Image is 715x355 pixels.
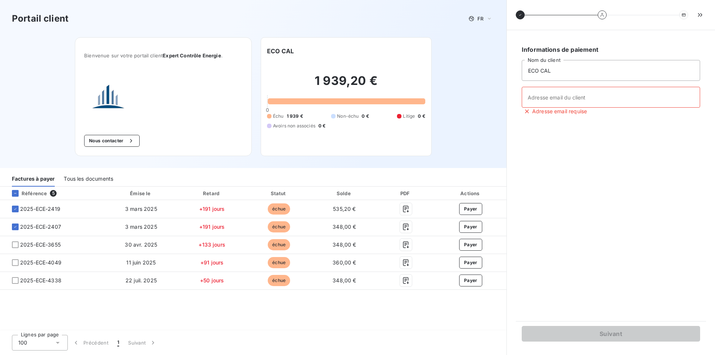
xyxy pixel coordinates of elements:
[247,190,311,197] div: Statut
[163,53,221,58] span: Expert Contrôle Energie
[125,277,157,283] span: 22 juil. 2025
[522,45,700,54] h6: Informations de paiement
[273,123,315,129] span: Avoirs non associés
[125,224,157,230] span: 3 mars 2025
[20,205,60,213] span: 2025-ECE-2419
[106,190,177,197] div: Émise le
[459,275,482,286] button: Payer
[18,339,27,346] span: 100
[333,224,356,230] span: 348,00 €
[532,108,587,115] span: Adresse email requise
[273,113,284,120] span: Échu
[403,113,415,120] span: Litige
[314,190,375,197] div: Solde
[477,16,483,22] span: FR
[522,87,700,108] input: placeholder
[20,277,61,284] span: 2025-ECE-4338
[268,257,290,268] span: échue
[459,221,482,233] button: Payer
[20,259,61,266] span: 2025-ECE-4049
[522,326,700,342] button: Suivant
[68,335,113,351] button: Précédent
[378,190,433,197] div: PDF
[84,135,139,147] button: Nous contacter
[200,277,224,283] span: +50 jours
[20,241,61,248] span: 2025-ECE-3655
[113,335,124,351] button: 1
[268,203,290,215] span: échue
[287,113,303,120] span: 1 939 €
[179,190,244,197] div: Retard
[84,76,132,123] img: Company logo
[522,60,700,81] input: placeholder
[318,123,325,129] span: 0 €
[362,113,369,120] span: 0 €
[267,73,425,96] h2: 1 939,20 €
[337,113,359,120] span: Non-échu
[125,241,157,248] span: 30 avr. 2025
[268,275,290,286] span: échue
[12,12,69,25] h3: Portail client
[199,224,225,230] span: +191 jours
[459,203,482,215] button: Payer
[117,339,119,346] span: 1
[418,113,425,120] span: 0 €
[333,277,356,283] span: 348,00 €
[333,259,356,266] span: 360,00 €
[50,190,57,197] span: 5
[333,206,356,212] span: 535,20 €
[198,241,225,248] span: +133 jours
[12,171,55,187] div: Factures à payer
[64,171,113,187] div: Tous les documents
[200,259,223,266] span: +91 jours
[199,206,225,212] span: +191 jours
[20,223,61,231] span: 2025-ECE-2407
[124,335,161,351] button: Suivant
[268,239,290,250] span: échue
[6,190,47,197] div: Référence
[267,47,294,56] h6: ECO CAL
[84,53,242,58] span: Bienvenue sur votre portail client .
[266,107,269,113] span: 0
[333,241,356,248] span: 348,00 €
[126,259,156,266] span: 11 juin 2025
[268,221,290,232] span: échue
[125,206,157,212] span: 3 mars 2025
[459,257,482,269] button: Payer
[459,239,482,251] button: Payer
[436,190,505,197] div: Actions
